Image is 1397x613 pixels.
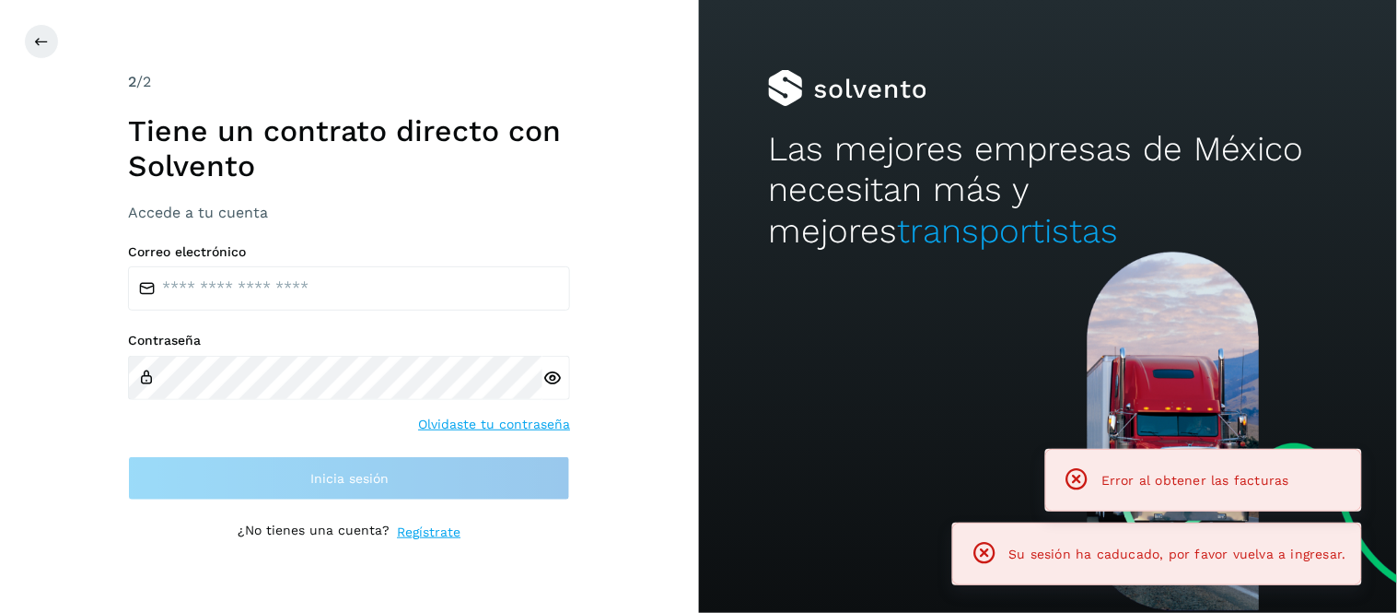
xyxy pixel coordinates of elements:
[768,129,1327,252] h2: Las mejores empresas de México necesitan más y mejores
[128,73,136,90] span: 2
[1009,547,1346,561] span: Su sesión ha caducado, por favor vuelva a ingresar.
[128,113,570,184] h1: Tiene un contrato directo con Solvento
[418,415,570,434] a: Olvidaste tu contraseña
[310,472,389,485] span: Inicia sesión
[128,333,570,348] label: Contraseña
[397,523,460,542] a: Regístrate
[1101,473,1289,488] span: Error al obtener las facturas
[238,523,390,542] p: ¿No tienes una cuenta?
[128,244,570,260] label: Correo electrónico
[897,211,1118,251] span: transportistas
[128,71,570,93] div: /2
[128,204,570,221] h3: Accede a tu cuenta
[128,456,570,501] button: Inicia sesión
